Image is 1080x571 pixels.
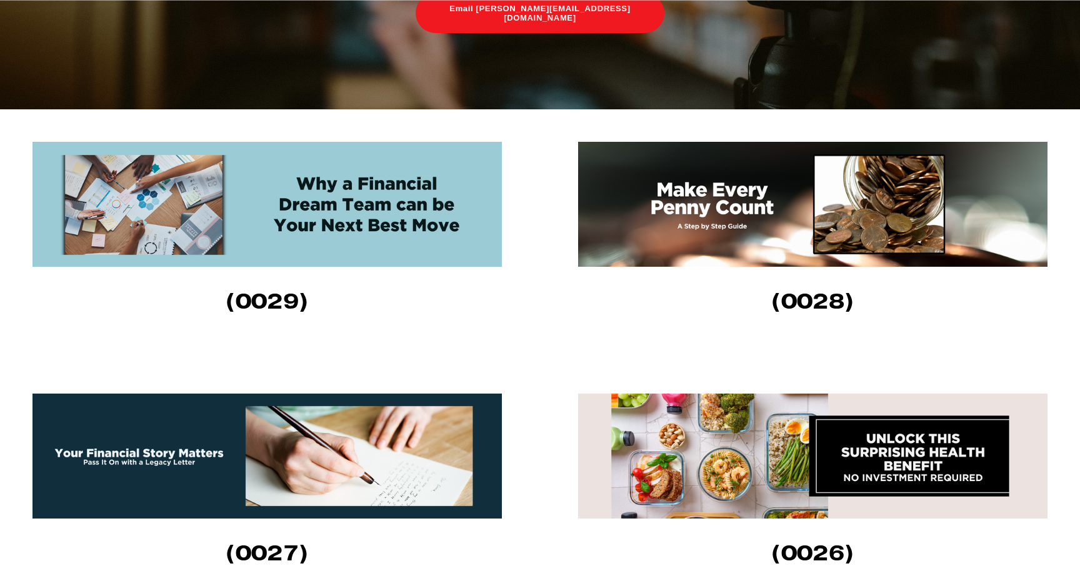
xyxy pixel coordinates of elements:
[771,539,854,567] strong: (0026)
[578,394,1047,519] img: Unlock this Surprising Health Benefit – No Investment Required! (0026) What if I told you I had a...
[578,142,1047,267] img: Make Every Penny Count: A Step-by-Step Guide! (0028) In my opinion, setting smart financial goals...
[32,394,502,519] img: Your Financial Story Matters: Pass It On with a Legacy Letter (0027) Maintaining a personal finan...
[32,142,502,267] img: Why a Financial Dream Team can be Your Next Best Move (0029) Building a financial team can be sig...
[771,287,854,315] strong: (0028)
[226,287,308,315] strong: (0029)
[226,539,308,567] strong: (0027)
